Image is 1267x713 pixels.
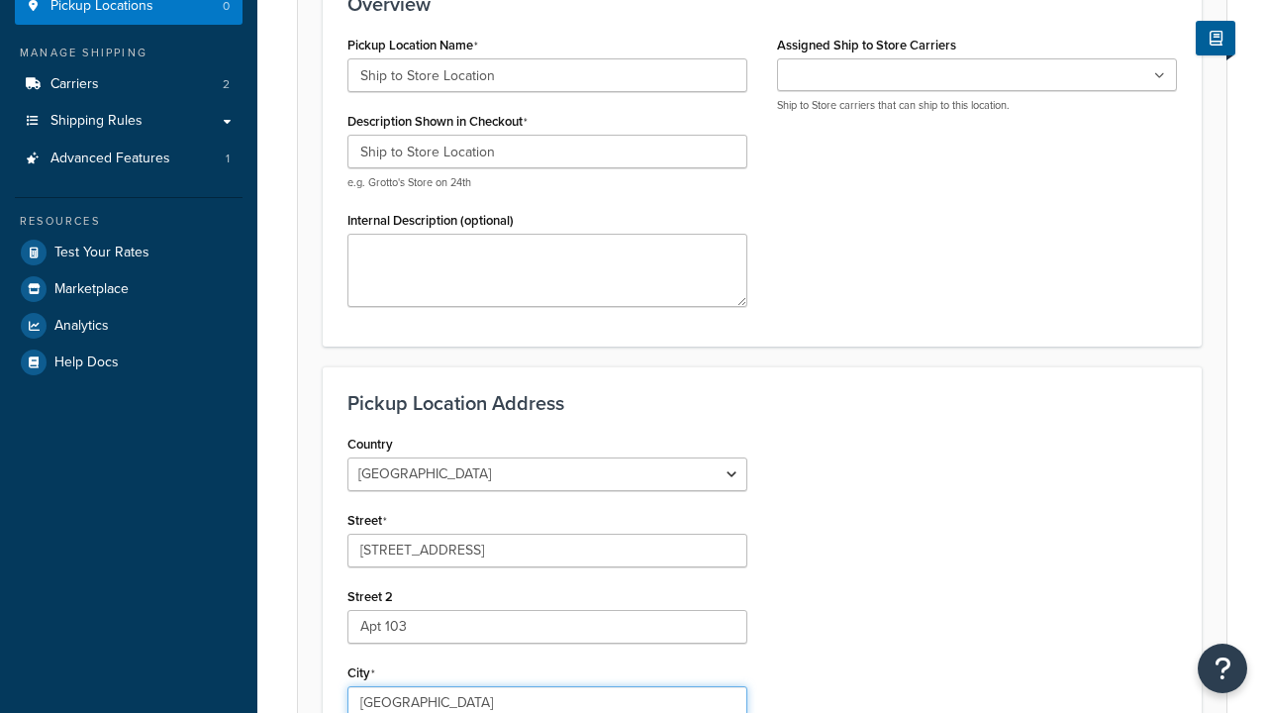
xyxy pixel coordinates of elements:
[54,245,149,261] span: Test Your Rates
[347,437,393,452] label: Country
[226,151,230,167] span: 1
[15,141,243,177] a: Advanced Features1
[15,103,243,140] a: Shipping Rules
[347,665,375,681] label: City
[15,345,243,380] a: Help Docs
[1196,21,1235,55] button: Show Help Docs
[15,66,243,103] li: Carriers
[15,271,243,307] a: Marketplace
[347,38,478,53] label: Pickup Location Name
[50,76,99,93] span: Carriers
[347,513,387,529] label: Street
[347,114,528,130] label: Description Shown in Checkout
[347,213,514,228] label: Internal Description (optional)
[15,66,243,103] a: Carriers2
[54,318,109,335] span: Analytics
[15,235,243,270] a: Test Your Rates
[347,175,747,190] p: e.g. Grotto's Store on 24th
[50,113,143,130] span: Shipping Rules
[50,151,170,167] span: Advanced Features
[54,355,119,371] span: Help Docs
[223,76,230,93] span: 2
[777,38,956,52] label: Assigned Ship to Store Carriers
[15,141,243,177] li: Advanced Features
[777,98,1177,113] p: Ship to Store carriers that can ship to this location.
[347,392,1177,414] h3: Pickup Location Address
[54,281,129,298] span: Marketplace
[15,45,243,61] div: Manage Shipping
[347,589,393,604] label: Street 2
[15,308,243,344] a: Analytics
[1198,644,1247,693] button: Open Resource Center
[15,213,243,230] div: Resources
